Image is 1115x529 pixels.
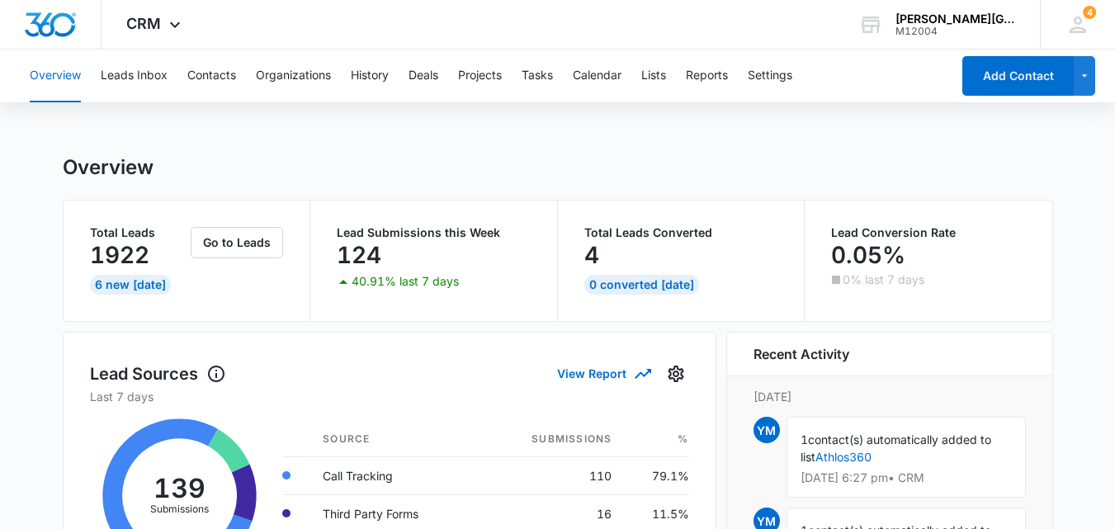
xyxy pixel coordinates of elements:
[63,155,154,180] h1: Overview
[1083,6,1096,19] span: 4
[815,450,872,464] a: Athlos360
[895,26,1016,37] div: account id
[458,50,502,102] button: Projects
[557,359,650,388] button: View Report
[30,50,81,102] button: Overview
[126,15,161,32] span: CRM
[895,12,1016,26] div: account name
[90,227,188,239] p: Total Leads
[801,432,808,446] span: 1
[801,472,1012,484] p: [DATE] 6:27 pm • CRM
[90,361,226,386] h1: Lead Sources
[584,227,778,239] p: Total Leads Converted
[337,242,381,268] p: 124
[490,422,625,457] th: Submissions
[641,50,666,102] button: Lists
[187,50,236,102] button: Contacts
[625,456,688,494] td: 79.1%
[256,50,331,102] button: Organizations
[409,50,438,102] button: Deals
[801,432,991,464] span: contact(s) automatically added to list
[663,361,689,387] button: Settings
[584,242,599,268] p: 4
[191,227,283,258] button: Go to Leads
[754,417,780,443] span: YM
[831,242,905,268] p: 0.05%
[490,456,625,494] td: 110
[522,50,553,102] button: Tasks
[625,422,688,457] th: %
[748,50,792,102] button: Settings
[337,227,531,239] p: Lead Submissions this Week
[90,388,689,405] p: Last 7 days
[309,456,490,494] td: Call Tracking
[686,50,728,102] button: Reports
[351,50,389,102] button: History
[573,50,621,102] button: Calendar
[352,276,459,287] p: 40.91% last 7 days
[90,242,149,268] p: 1922
[843,274,924,286] p: 0% last 7 days
[754,344,849,364] h6: Recent Activity
[962,56,1074,96] button: Add Contact
[1083,6,1096,19] div: notifications count
[831,227,1026,239] p: Lead Conversion Rate
[191,235,283,249] a: Go to Leads
[101,50,168,102] button: Leads Inbox
[309,422,490,457] th: Source
[754,388,1026,405] p: [DATE]
[584,275,699,295] div: 0 Converted [DATE]
[90,275,171,295] div: 6 New [DATE]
